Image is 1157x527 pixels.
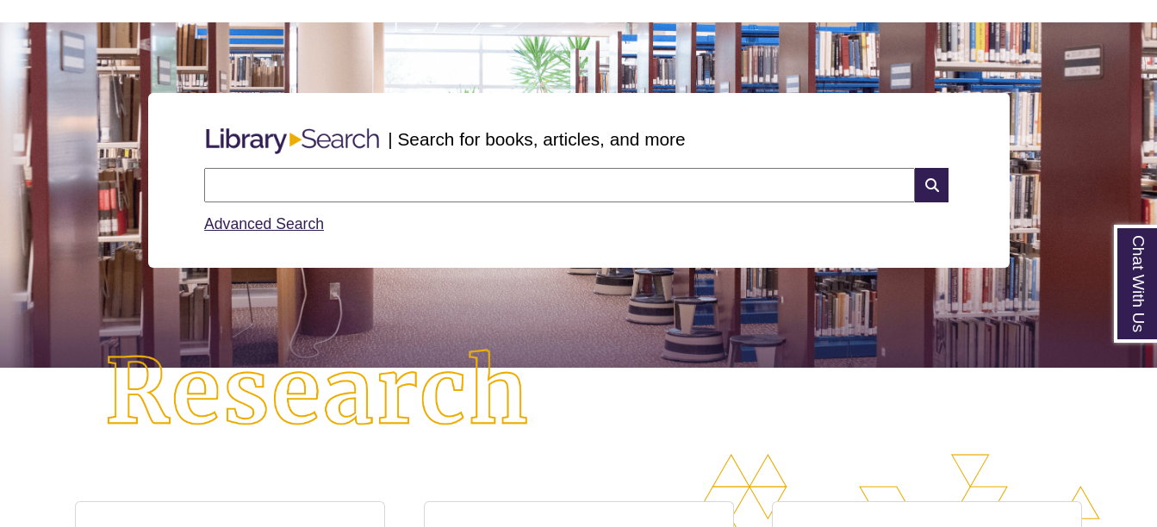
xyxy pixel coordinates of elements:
img: Research [58,302,578,483]
i: Search [915,168,948,202]
p: | Search for books, articles, and more [388,126,685,152]
img: Libary Search [197,121,388,161]
a: Advanced Search [204,215,324,232]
